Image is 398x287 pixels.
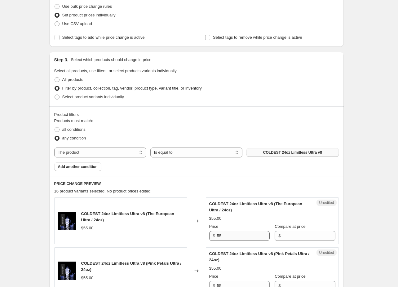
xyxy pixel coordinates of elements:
span: Set product prices individually [62,13,116,17]
h6: PRICE CHANGE PREVIEW [54,181,339,186]
span: Compare at price [275,224,306,229]
p: Select which products should change in price [71,57,151,63]
span: $ [213,233,215,238]
span: Price [209,224,219,229]
div: Product filters [54,112,339,118]
div: $55.00 [209,215,222,222]
span: all conditions [62,127,86,132]
span: any condition [62,136,86,140]
span: Select all products, use filters, or select products variants individually [54,68,177,73]
span: Add another condition [58,164,98,169]
span: COLDEST 24oz Limitless Ultra v8 (The European Ultra / 24oz) [81,211,175,222]
span: COLDEST 24oz Limitless Ultra v8 (Pink Petals Ultra / 24oz) [209,251,310,262]
img: 24_European_80x.png [58,262,76,280]
span: Products must match: [54,118,93,123]
span: All products [62,77,83,82]
span: Filter by product, collection, tag, vendor, product type, variant title, or inventory [62,86,202,91]
span: Price [209,274,219,279]
div: $55.00 [209,265,222,272]
button: COLDEST 24oz Limitless Ultra v8 [246,148,338,157]
span: Unedited [319,200,334,205]
span: Select tags to remove while price change is active [213,35,302,40]
span: Use CSV upload [62,21,92,26]
button: Add another condition [54,162,101,171]
span: COLDEST 24oz Limitless Ultra v8 (Pink Petals Ultra / 24oz) [81,261,182,272]
span: Select tags to add while price change is active [62,35,145,40]
div: $55.00 [81,225,94,231]
span: Select product variants individually [62,95,124,99]
span: Unedited [319,250,334,255]
span: Use bulk price change rules [62,4,112,9]
span: 16 product variants selected. No product prices edited: [54,189,152,193]
img: 24_European_80x.png [58,212,76,230]
span: COLDEST 24oz Limitless Ultra v8 (The European Ultra / 24oz) [209,201,303,212]
h2: Step 3. [54,57,69,63]
span: COLDEST 24oz Limitless Ultra v8 [263,150,322,155]
div: $55.00 [81,275,94,281]
span: Compare at price [275,274,306,279]
span: $ [278,233,281,238]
